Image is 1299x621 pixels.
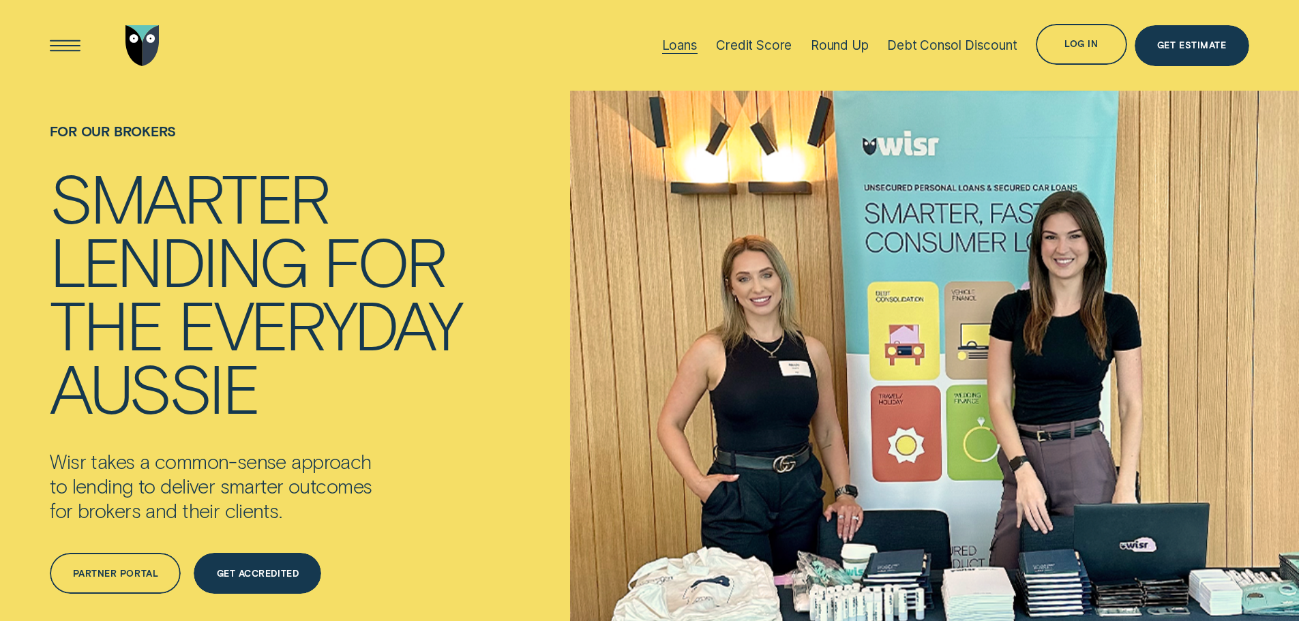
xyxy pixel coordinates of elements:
a: Get Accredited [194,553,321,594]
img: Wisr [125,25,160,66]
div: the [50,292,162,355]
div: everyday [178,292,460,355]
div: Round Up [811,37,869,53]
div: Credit Score [716,37,792,53]
button: Open Menu [45,25,86,66]
a: Partner Portal [50,553,181,594]
button: Log in [1036,24,1126,65]
div: Loans [662,37,698,53]
p: Wisr takes a common-sense approach to lending to deliver smarter outcomes for brokers and their c... [50,449,444,523]
a: Get Estimate [1135,25,1249,66]
h4: Smarter lending for the everyday Aussie [50,165,460,419]
div: lending [50,228,308,292]
div: Aussie [50,355,258,419]
div: Smarter [50,165,329,228]
h1: For Our Brokers [50,123,460,165]
div: for [323,228,445,292]
div: Debt Consol Discount [887,37,1017,53]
